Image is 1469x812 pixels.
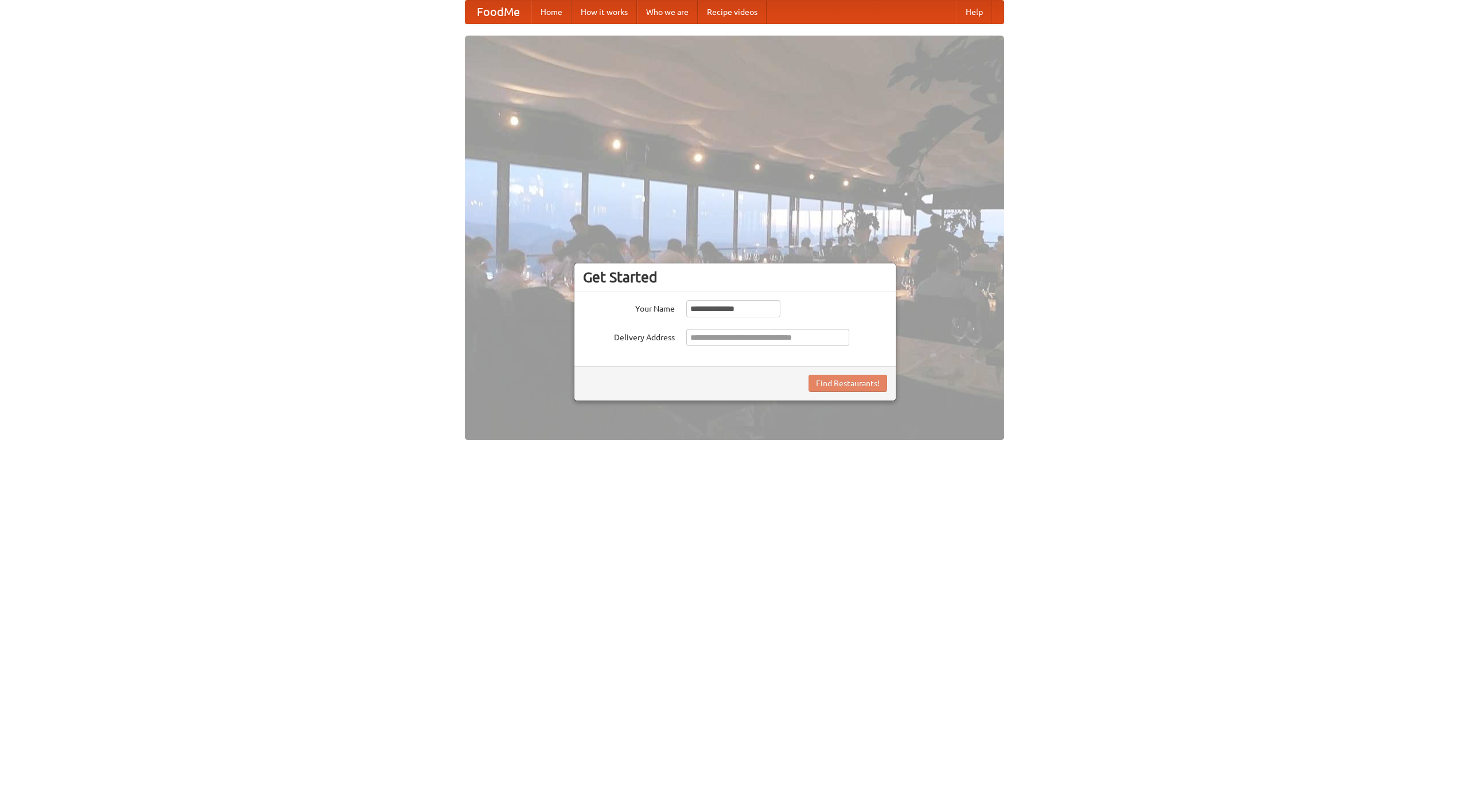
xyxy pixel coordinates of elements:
a: Home [531,1,572,24]
h3: Get Started [583,269,887,286]
a: How it works [572,1,637,24]
button: Find Restaurants! [809,375,887,392]
a: Who we are [637,1,698,24]
label: Delivery Address [583,329,675,343]
a: Help [957,1,992,24]
a: Recipe videos [698,1,767,24]
a: FoodMe [465,1,531,24]
label: Your Name [583,300,675,314]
